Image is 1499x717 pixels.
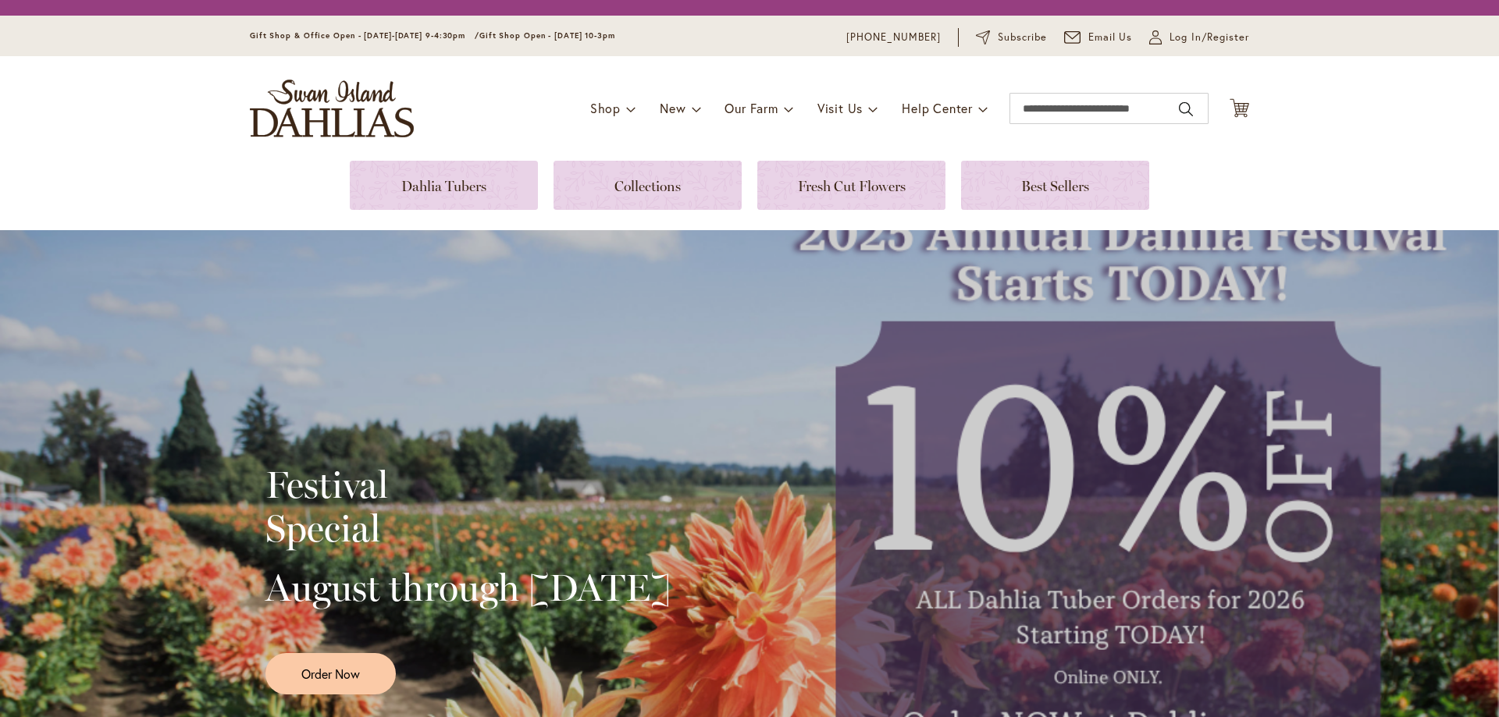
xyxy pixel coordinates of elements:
span: Help Center [902,100,973,116]
a: Order Now [265,653,396,694]
a: [PHONE_NUMBER] [846,30,941,45]
span: Gift Shop & Office Open - [DATE]-[DATE] 9-4:30pm / [250,30,479,41]
button: Search [1179,97,1193,122]
a: store logo [250,80,414,137]
h2: August through [DATE] [265,566,671,609]
a: Subscribe [976,30,1047,45]
a: Email Us [1064,30,1133,45]
span: Order Now [301,665,360,683]
span: Visit Us [817,100,863,116]
span: Gift Shop Open - [DATE] 10-3pm [479,30,615,41]
span: New [660,100,685,116]
span: Log In/Register [1170,30,1249,45]
h2: Festival Special [265,463,671,550]
a: Log In/Register [1149,30,1249,45]
span: Email Us [1088,30,1133,45]
span: Our Farm [725,100,778,116]
span: Shop [590,100,621,116]
span: Subscribe [998,30,1047,45]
